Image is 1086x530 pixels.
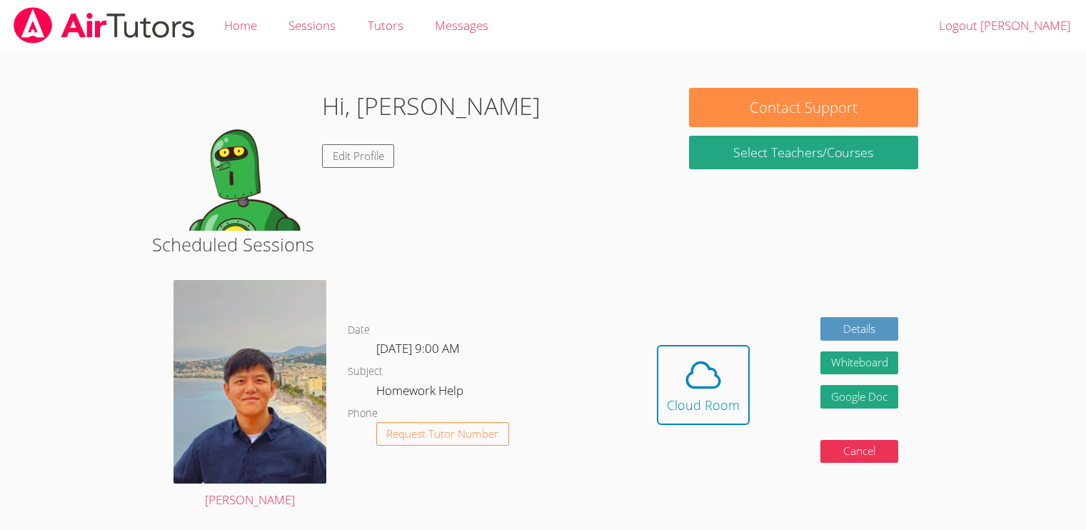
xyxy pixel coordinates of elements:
a: Edit Profile [322,144,395,168]
button: Request Tutor Number [376,422,510,446]
span: Messages [435,17,488,34]
dt: Subject [348,363,383,381]
h1: Hi, [PERSON_NAME] [322,88,541,124]
button: Cancel [820,440,899,464]
img: airtutors_banner-c4298cdbf04f3fff15de1276eac7730deb9818008684d7c2e4769d2f7ddbe033.png [12,7,196,44]
span: Request Tutor Number [386,429,498,439]
img: avatar.png [174,280,326,484]
img: default.png [168,88,311,231]
a: Details [820,317,899,341]
div: Cloud Room [667,395,740,415]
button: Whiteboard [820,351,899,375]
a: Select Teachers/Courses [689,136,918,169]
dd: Homework Help [376,381,466,405]
a: [PERSON_NAME] [174,280,326,511]
h2: Scheduled Sessions [152,231,934,258]
a: Google Doc [820,385,899,409]
span: [DATE] 9:00 AM [376,340,460,356]
dt: Date [348,321,370,339]
button: Contact Support [689,88,918,127]
button: Cloud Room [657,345,750,425]
dt: Phone [348,405,378,423]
